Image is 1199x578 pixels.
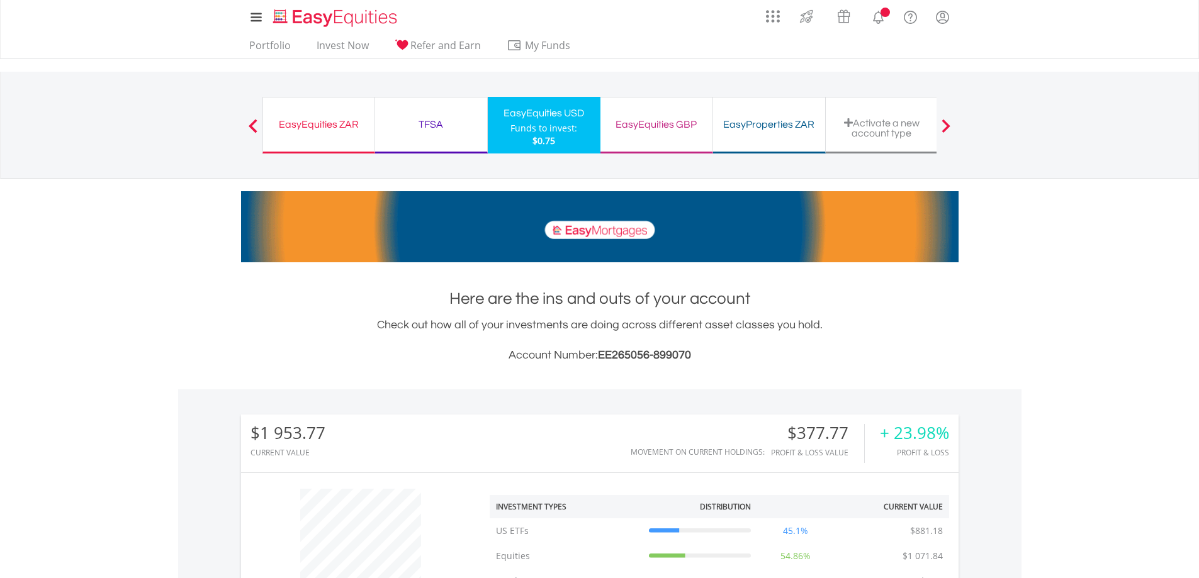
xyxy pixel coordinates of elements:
td: $881.18 [904,518,949,543]
th: Current Value [834,495,949,518]
div: EasyProperties ZAR [721,116,818,133]
h3: Account Number: [241,347,959,364]
a: AppsGrid [758,3,788,23]
div: Distribution [700,501,751,512]
div: Funds to invest: [510,122,577,135]
td: 45.1% [757,518,834,543]
a: Home page [268,3,402,28]
div: EasyEquities USD [495,104,593,122]
img: EasyMortage Promotion Banner [241,191,959,262]
a: Refer and Earn [390,39,486,58]
span: EE265056-899070 [598,349,691,361]
div: $377.77 [771,424,864,442]
a: Notifications [862,3,894,28]
div: CURRENT VALUE [250,448,325,457]
h1: Here are the ins and outs of your account [241,287,959,310]
div: Check out how all of your investments are doing across different asset classes you hold. [241,316,959,364]
div: EasyEquities GBP [608,116,705,133]
div: Movement on Current Holdings: [631,448,765,456]
a: Portfolio [244,39,296,58]
a: My Profile [926,3,959,31]
td: $1 071.84 [896,543,949,569]
a: Invest Now [312,39,374,58]
td: Equities [490,543,643,569]
a: Vouchers [825,3,862,26]
img: EasyEquities_Logo.png [271,8,402,28]
div: Profit & Loss [880,448,949,457]
span: Refer and Earn [410,38,481,52]
img: grid-menu-icon.svg [766,9,780,23]
div: TFSA [383,116,480,133]
span: My Funds [507,37,589,53]
img: thrive-v2.svg [796,6,817,26]
div: + 23.98% [880,424,949,442]
img: vouchers-v2.svg [833,6,854,26]
td: 54.86% [757,543,834,569]
th: Investment Types [490,495,643,518]
div: $1 953.77 [250,424,325,442]
span: $0.75 [532,135,555,147]
div: Profit & Loss Value [771,448,864,457]
a: FAQ's and Support [894,3,926,28]
div: Activate a new account type [833,118,930,138]
td: US ETFs [490,518,643,543]
div: EasyEquities ZAR [271,116,367,133]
